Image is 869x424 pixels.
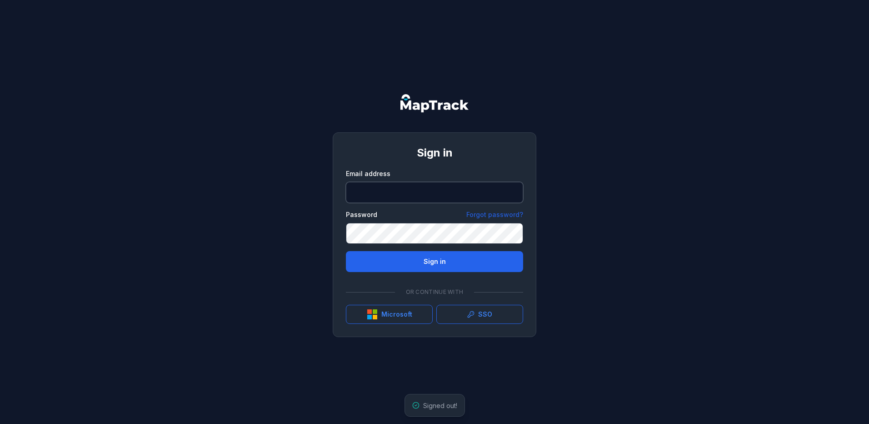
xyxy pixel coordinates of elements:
[346,283,523,301] div: Or continue with
[346,305,433,324] button: Microsoft
[346,251,523,272] button: Sign in
[466,210,523,219] a: Forgot password?
[346,169,390,178] label: Email address
[423,402,457,409] span: Signed out!
[346,146,523,160] h1: Sign in
[346,210,377,219] label: Password
[436,305,523,324] a: SSO
[386,94,483,112] nav: Global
